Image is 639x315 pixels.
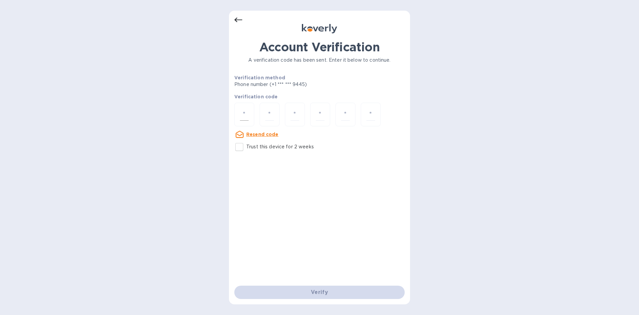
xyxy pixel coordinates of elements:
b: Verification method [234,75,285,80]
p: Trust this device for 2 weeks [246,143,314,150]
u: Resend code [246,132,279,137]
h1: Account Verification [234,40,405,54]
p: Verification code [234,93,405,100]
p: Phone number (+1 *** *** 9445) [234,81,358,88]
p: A verification code has been sent. Enter it below to continue. [234,57,405,64]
